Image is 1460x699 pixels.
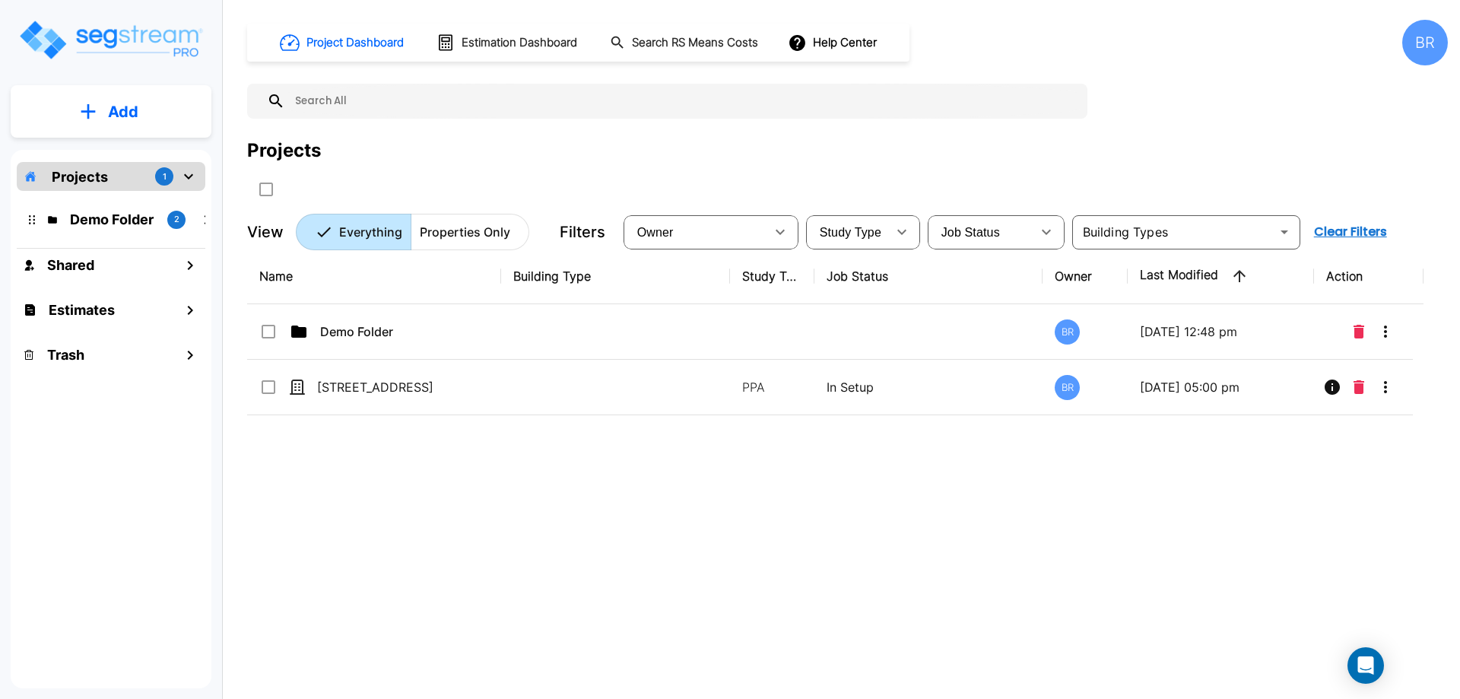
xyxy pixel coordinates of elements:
th: Study Type [730,249,814,304]
button: Everything [296,214,411,250]
p: PPA [742,378,802,396]
button: Estimation Dashboard [430,27,586,59]
button: Clear Filters [1308,217,1393,247]
p: Filters [560,221,605,243]
div: Open Intercom Messenger [1347,647,1384,684]
span: Job Status [941,226,1000,239]
p: View [247,221,284,243]
button: More-Options [1370,372,1401,402]
button: More-Options [1370,316,1401,347]
p: [DATE] 12:48 pm [1140,322,1302,341]
div: Select [627,211,765,253]
h1: Search RS Means Costs [632,34,758,52]
th: Name [247,249,501,304]
button: Add [11,90,211,134]
div: Platform [296,214,529,250]
img: Logo [17,18,204,62]
button: Project Dashboard [274,26,412,59]
div: Select [931,211,1031,253]
p: Everything [339,223,402,241]
h1: Project Dashboard [306,34,404,52]
p: [DATE] 05:00 pm [1140,378,1302,396]
p: Demo Folder [320,322,472,341]
p: Demo Folder [70,209,155,230]
input: Search All [285,84,1080,119]
div: BR [1055,375,1080,400]
th: Last Modified [1128,249,1314,304]
th: Action [1314,249,1424,304]
span: Owner [637,226,674,239]
p: Add [108,100,138,123]
p: [STREET_ADDRESS] [317,378,469,396]
th: Owner [1043,249,1127,304]
p: 1 [163,170,167,183]
div: BR [1055,319,1080,345]
p: 2 [174,213,179,226]
button: Open [1274,221,1295,243]
th: Job Status [814,249,1043,304]
button: Help Center [785,28,883,57]
p: Projects [52,167,108,187]
span: Study Type [820,226,881,239]
button: SelectAll [251,174,281,205]
p: Properties Only [420,223,510,241]
h1: Estimation Dashboard [462,34,577,52]
button: Properties Only [411,214,529,250]
div: Select [809,211,887,253]
div: BR [1402,20,1448,65]
h1: Shared [47,255,94,275]
h1: Trash [47,345,84,365]
div: Projects [247,137,321,164]
button: Delete [1347,372,1370,402]
p: In Setup [827,378,1031,396]
button: Delete [1347,316,1370,347]
th: Building Type [501,249,730,304]
button: Info [1317,372,1347,402]
button: Search RS Means Costs [604,28,766,58]
input: Building Types [1077,221,1271,243]
h1: Estimates [49,300,115,320]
